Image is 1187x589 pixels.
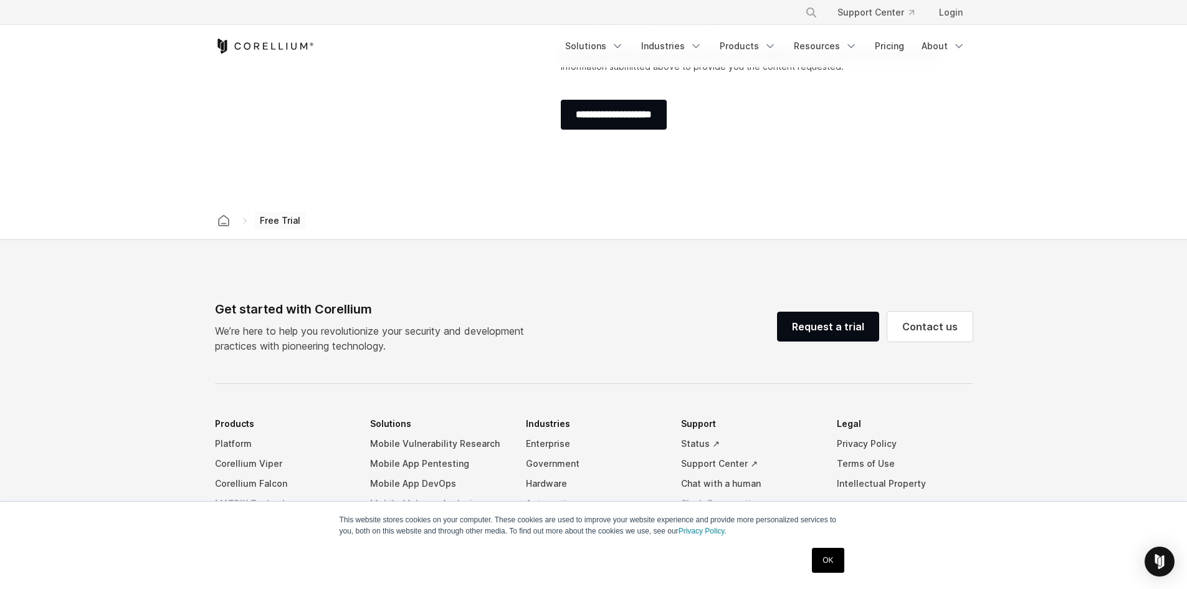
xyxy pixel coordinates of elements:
div: Navigation Menu [790,1,973,24]
a: Request a trial [777,312,879,342]
div: Get started with Corellium [215,300,534,318]
a: Privacy Policy. [679,527,727,535]
span: Free Trial [255,212,305,229]
a: Corellium Falcon [215,474,351,494]
a: Enterprise [526,434,662,454]
a: Resources [786,35,865,57]
a: Chat with a human [681,474,817,494]
a: Support Center ↗ [681,454,817,474]
a: MATRIX Technology [215,494,351,514]
a: Mobile Malware Analysis [370,494,506,514]
a: Slack Community ↗ [681,494,817,514]
a: Support Center [827,1,924,24]
a: Corellium Home [215,39,314,54]
div: Open Intercom Messenger [1145,547,1175,577]
a: Pricing [867,35,912,57]
p: This website stores cookies on your computer. These cookies are used to improve your website expe... [340,514,848,537]
a: Status ↗ [681,434,817,454]
a: Intellectual Property [837,474,973,494]
a: Solutions [558,35,631,57]
a: Government [526,454,662,474]
a: Hardware [526,474,662,494]
a: Industries [634,35,710,57]
a: Contact us [887,312,973,342]
a: Corellium Viper [215,454,351,474]
a: Corellium home [212,212,235,229]
a: Products [712,35,784,57]
a: OK [812,548,844,573]
div: Navigation Menu [558,35,973,57]
a: Mobile Vulnerability Research [370,434,506,454]
button: Search [800,1,822,24]
p: We’re here to help you revolutionize your security and development practices with pioneering tech... [215,323,534,353]
a: Privacy Policy [837,434,973,454]
a: Login [929,1,973,24]
a: Platform [215,434,351,454]
a: Terms of Use [837,454,973,474]
a: About [914,35,973,57]
a: Automotive [526,494,662,514]
a: Mobile App Pentesting [370,454,506,474]
a: Mobile App DevOps [370,474,506,494]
